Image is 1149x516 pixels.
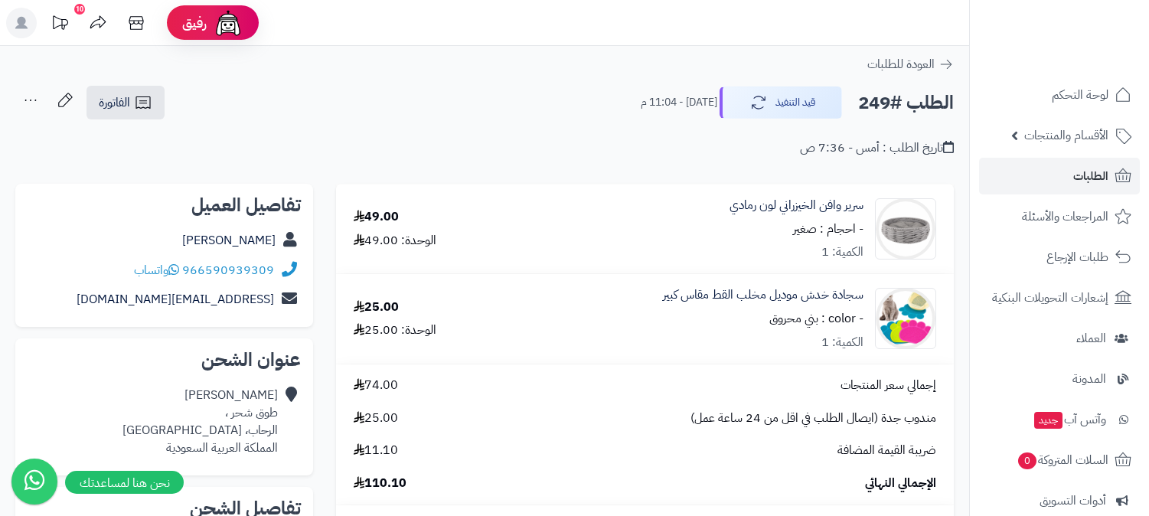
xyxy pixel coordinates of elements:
[690,410,936,427] span: مندوب جدة (ايصال الطلب في اقل من 24 ساعة عمل)
[1072,368,1106,390] span: المدونة
[1024,125,1108,146] span: الأقسام والمنتجات
[876,198,935,260] img: 1700272100-bed%2043-90x90.png
[1052,84,1108,106] span: لوحة التحكم
[837,442,936,459] span: ضريبة القيمة المضافة
[134,261,179,279] a: واتساب
[1022,206,1108,227] span: المراجعات والأسئلة
[979,239,1140,276] a: طلبات الإرجاع
[1033,409,1106,430] span: وآتس آب
[821,243,863,261] div: الكمية: 1
[354,410,398,427] span: 25.00
[730,197,863,214] a: سرير وافن الخيزراني لون رمادي
[354,208,399,226] div: 49.00
[979,361,1140,397] a: المدونة
[77,290,274,309] a: [EMAIL_ADDRESS][DOMAIN_NAME]
[99,93,130,112] span: الفاتورة
[992,287,1108,309] span: إشعارات التحويلات البنكية
[1018,452,1036,469] span: 0
[213,8,243,38] img: ai-face.png
[979,158,1140,194] a: الطلبات
[865,475,936,492] span: الإجمالي النهائي
[858,87,954,119] h2: الطلب #249
[354,442,398,459] span: 11.10
[720,87,842,119] button: قيد التنفيذ
[354,377,398,394] span: 74.00
[641,95,717,110] small: [DATE] - 11:04 م
[182,14,207,32] span: رفيق
[769,309,863,328] small: - color : بني محروق
[841,377,936,394] span: إجمالي سعر المنتجات
[87,86,165,119] a: الفاتورة
[867,55,935,73] span: العودة للطلبات
[979,77,1140,113] a: لوحة التحكم
[74,4,85,15] div: 10
[1076,328,1106,349] span: العملاء
[663,286,863,304] a: سجادة خدش موديل مخلب القط مقاس كبير
[793,220,863,238] small: - احجام : صغير
[979,198,1140,235] a: المراجعات والأسئلة
[28,351,301,369] h2: عنوان الشحن
[979,401,1140,438] a: وآتس آبجديد
[354,232,436,250] div: الوحدة: 49.00
[800,139,954,157] div: تاريخ الطلب : أمس - 7:36 ص
[182,231,276,250] a: [PERSON_NAME]
[354,299,399,316] div: 25.00
[1040,490,1106,511] span: أدوات التسويق
[1034,412,1062,429] span: جديد
[354,475,406,492] span: 110.10
[28,196,301,214] h2: تفاصيل العميل
[182,261,274,279] a: 966590939309
[979,442,1140,478] a: السلات المتروكة0
[41,8,79,42] a: تحديثات المنصة
[876,288,935,349] img: 1741485636-litterbox%20x29-90x90.png
[1017,449,1108,471] span: السلات المتروكة
[1046,247,1108,268] span: طلبات الإرجاع
[1073,165,1108,187] span: الطلبات
[867,55,954,73] a: العودة للطلبات
[354,322,436,339] div: الوحدة: 25.00
[122,387,278,456] div: [PERSON_NAME] طوق شحر ، الرحاب، [GEOGRAPHIC_DATA] المملكة العربية السعودية
[979,279,1140,316] a: إشعارات التحويلات البنكية
[821,334,863,351] div: الكمية: 1
[979,320,1140,357] a: العملاء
